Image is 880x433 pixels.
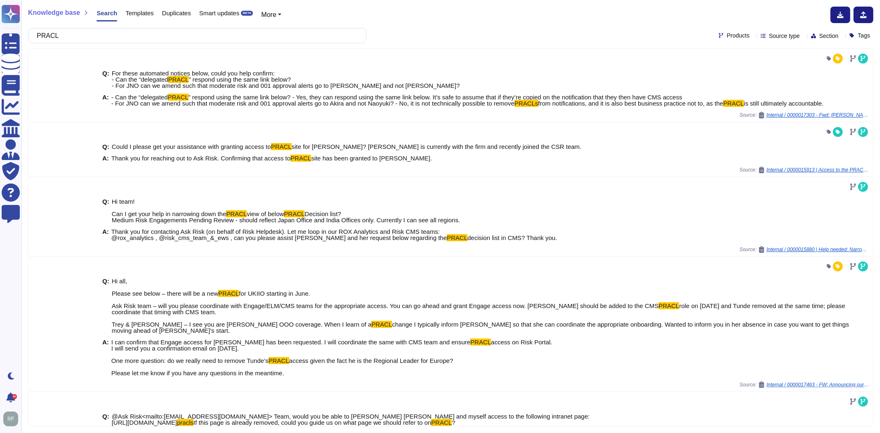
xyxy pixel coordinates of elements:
[284,210,304,217] mark: PRACL
[28,9,80,16] span: Knowledge base
[33,28,358,43] input: Search a question or template...
[112,321,849,334] span: change I typically inform [PERSON_NAME] so that she can coordinate the appropriate onboarding. Wa...
[431,419,452,426] mark: PRACL
[199,10,240,16] span: Smart updates
[111,339,552,364] span: access on Risk Portal. I will send you a confirmation email on [DATE]. One more question: do we r...
[111,94,168,101] span: - Can the “delegated
[740,246,870,253] span: Source:
[514,100,538,107] mark: PRACLs
[226,210,247,217] mark: PRACL
[112,198,226,217] span: Hi team! Can I get your help in narrowing down the
[261,11,276,18] span: More
[112,143,271,150] span: Could I please get your assistance with granting access to
[767,113,870,118] span: Internal / 0000017303 - Fwd: [PERSON_NAME], please review the Risk Assessment for this medium-ris...
[102,155,109,161] b: A:
[112,76,460,89] span: ” respond using the same link below? - For JNO can we amend such that moderate risk and 001 appro...
[102,70,109,89] b: Q:
[102,228,109,241] b: A:
[740,112,870,118] span: Source:
[371,321,392,328] mark: PRACL
[102,413,109,426] b: Q:
[292,143,582,150] span: site for [PERSON_NAME]? [PERSON_NAME] is currently with the firm and recently joined the CSR team.
[97,10,117,16] span: Search
[111,339,470,346] span: I can confirm that Engage access for [PERSON_NAME] has been requested. I will coordinate the same...
[452,419,455,426] span: ?
[767,247,870,252] span: Internal / 0000015880 | Help needed: Narrow down view for Medium Risk Engagements
[467,234,557,241] span: decision list in CMS? Thank you.
[193,419,431,426] span: If this page is already removed, could you guide us on what page we should refer to on
[261,10,281,20] button: More
[470,339,491,346] mark: PRACL
[269,357,289,364] mark: PRACL
[177,419,193,426] mark: pracls
[168,94,189,101] mark: PRACL
[3,412,18,426] img: user
[111,155,290,162] span: Thank you for reaching out to Ask Risk. Confirming that access to
[247,210,284,217] span: view of below
[112,278,219,297] span: Hi all, Please see below – there will be a new
[767,382,870,387] span: Internal / 0000017463 - FW: Announcing our new Office Managing Partner for UKIIO
[819,33,839,39] span: Section
[2,410,24,428] button: user
[102,198,109,223] b: Q:
[102,278,109,334] b: Q:
[112,210,460,224] span: Decision list? Medium Risk Engagements Pending Review - should reflect Japan Office and India Off...
[125,10,153,16] span: Templates
[112,413,590,426] span: @Ask Risk<mailto:[EMAIL_ADDRESS][DOMAIN_NAME]> Team, would you be able to [PERSON_NAME] [PERSON_N...
[740,381,870,388] span: Source:
[241,11,253,16] div: BETA
[538,100,724,107] span: from notifications, and it is also best business practice not to, as the
[102,339,109,376] b: A:
[447,234,467,241] mark: PRACL
[111,228,447,241] span: Thank you for contacting Ask Risk (on behalf of Risk Helpdesk). Let me loop in our ROX Analytics ...
[218,290,239,297] mark: PRACL
[740,167,870,173] span: Source:
[727,33,750,38] span: Products
[858,33,870,38] span: Tags
[744,100,823,107] span: is still ultimately accountable.
[723,100,744,107] mark: PRACL
[769,33,800,39] span: Source type
[290,155,311,162] mark: PRACL
[112,302,845,328] span: role on [DATE] and Tunde removed at the same time; please coordinate that timing with CMS team. T...
[12,394,17,399] div: 9+
[767,167,870,172] span: Internal / 0000015913 | Access to the PRACL intranet
[658,302,679,309] mark: PRACL
[112,70,275,83] span: For these automated notices below, could you help confirm: - Can the “delegated
[311,155,432,162] span: site has been granted to [PERSON_NAME].
[168,76,189,83] mark: PRACL
[102,144,109,150] b: Q:
[271,143,292,150] mark: PRACL
[102,94,109,106] b: A:
[162,10,191,16] span: Duplicates
[111,94,682,107] span: ” respond using the same link below? - Yes, they can respond using the same link below. It’s safe...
